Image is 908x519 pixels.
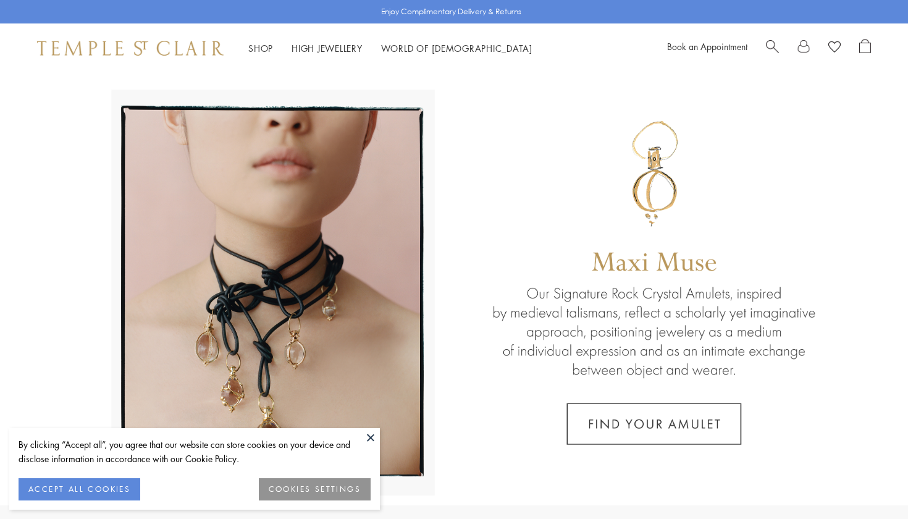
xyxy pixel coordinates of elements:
[667,40,747,53] a: Book an Appointment
[37,41,224,56] img: Temple St. Clair
[248,42,273,54] a: ShopShop
[766,39,779,57] a: Search
[248,41,532,56] nav: Main navigation
[381,6,521,18] p: Enjoy Complimentary Delivery & Returns
[292,42,363,54] a: High JewelleryHigh Jewellery
[381,42,532,54] a: World of [DEMOGRAPHIC_DATA]World of [DEMOGRAPHIC_DATA]
[828,39,841,57] a: View Wishlist
[259,478,371,500] button: COOKIES SETTINGS
[846,461,896,507] iframe: Gorgias live chat messenger
[859,39,871,57] a: Open Shopping Bag
[19,437,371,466] div: By clicking “Accept all”, you agree that our website can store cookies on your device and disclos...
[19,478,140,500] button: ACCEPT ALL COOKIES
